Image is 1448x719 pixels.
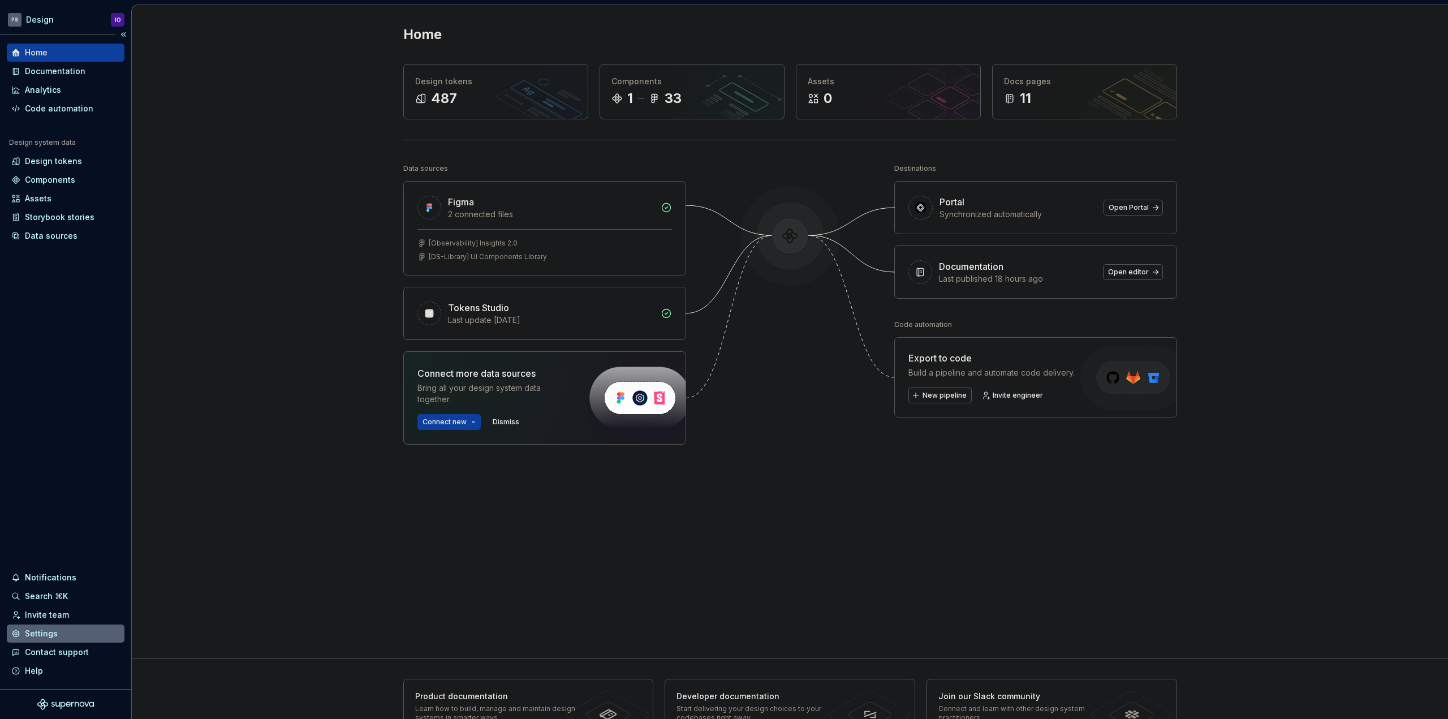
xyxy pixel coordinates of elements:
h2: Home [403,25,442,44]
div: Figma [448,195,474,209]
button: Dismiss [488,414,524,430]
div: 0 [824,89,832,107]
div: Design [26,14,54,25]
div: Settings [25,628,58,639]
a: Documentation [7,62,124,80]
button: Help [7,662,124,680]
div: IO [115,15,121,24]
div: Synchronized automatically [940,209,1097,220]
div: Portal [940,195,964,209]
a: Invite engineer [979,388,1048,403]
div: Documentation [25,66,85,77]
div: Tokens Studio [448,301,509,315]
a: Data sources [7,227,124,245]
div: Search ⌘K [25,591,68,602]
a: Home [7,44,124,62]
a: Analytics [7,81,124,99]
div: 33 [665,89,682,107]
svg: Supernova Logo [37,699,94,710]
div: 2 connected files [448,209,654,220]
div: Join our Slack community [938,691,1103,702]
span: Open editor [1108,268,1149,277]
div: Connect more data sources [417,367,570,380]
button: Search ⌘K [7,587,124,605]
div: Developer documentation [676,691,841,702]
a: Open Portal [1104,200,1163,216]
a: Invite team [7,606,124,624]
a: Assets [7,190,124,208]
div: 11 [1020,89,1031,107]
span: Connect new [423,417,467,427]
a: Tokens StudioLast update [DATE] [403,287,686,340]
a: Docs pages11 [992,64,1177,119]
a: Open editor [1103,264,1163,280]
div: Components [611,76,773,87]
div: Product documentation [415,691,580,702]
a: Design tokens [7,152,124,170]
div: Storybook stories [25,212,94,223]
div: Notifications [25,572,76,583]
a: Settings [7,625,124,643]
div: Help [25,665,43,677]
span: Invite engineer [993,391,1043,400]
a: Assets0 [796,64,981,119]
div: Design tokens [415,76,576,87]
div: Assets [808,76,969,87]
div: Code automation [894,317,952,333]
a: Code automation [7,100,124,118]
div: Invite team [25,609,69,621]
div: Export to code [908,351,1075,365]
div: PS [8,13,21,27]
span: Dismiss [493,417,519,427]
div: Assets [25,193,51,204]
div: Bring all your design system data together. [417,382,570,405]
button: Contact support [7,643,124,661]
div: Design tokens [25,156,82,167]
button: Collapse sidebar [115,27,131,42]
button: Connect new [417,414,481,430]
div: [DS-Library] UI Components Library [429,252,547,261]
a: Components133 [600,64,785,119]
a: Figma2 connected files[Observability] Insights 2.0[DS-Library] UI Components Library [403,181,686,275]
span: Open Portal [1109,203,1149,212]
div: Contact support [25,647,89,658]
span: New pipeline [923,391,967,400]
div: Analytics [25,84,61,96]
a: Storybook stories [7,208,124,226]
button: Notifications [7,569,124,587]
div: Code automation [25,103,93,114]
div: Docs pages [1004,76,1165,87]
div: Build a pipeline and automate code delivery. [908,367,1075,378]
div: [Observability] Insights 2.0 [429,239,518,248]
div: Home [25,47,48,58]
div: Design system data [9,138,76,147]
div: 1 [627,89,633,107]
button: New pipeline [908,388,972,403]
div: Last update [DATE] [448,315,654,326]
div: Data sources [403,161,448,176]
a: Design tokens487 [403,64,588,119]
button: PSDesignIO [2,7,129,32]
div: 487 [431,89,457,107]
a: Components [7,171,124,189]
div: Destinations [894,161,936,176]
div: Components [25,174,75,186]
div: Last published 18 hours ago [939,273,1096,285]
div: Data sources [25,230,77,242]
div: Documentation [939,260,1003,273]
